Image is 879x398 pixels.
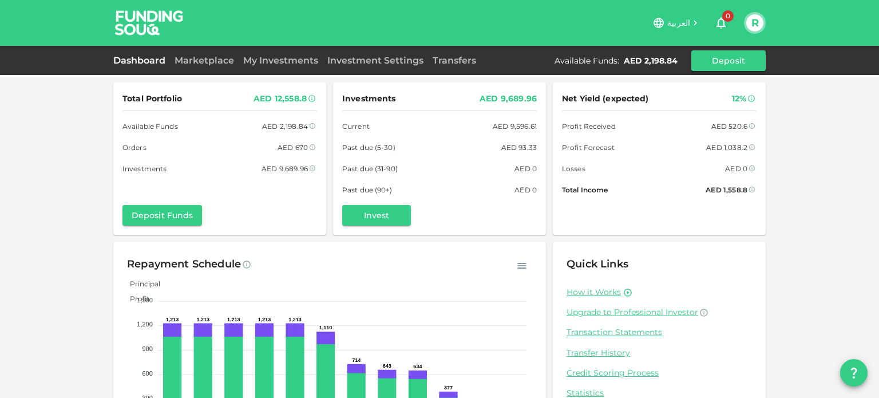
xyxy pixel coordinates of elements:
div: AED 0 [725,163,747,175]
span: Investments [122,163,167,175]
button: question [840,359,868,387]
span: Total Portfolio [122,92,182,106]
span: العربية [667,18,690,28]
a: Transfers [428,55,481,66]
button: 0 [710,11,732,34]
span: Upgrade to Professional Investor [567,307,698,317]
div: AED 2,198.84 [262,120,308,132]
div: AED 1,558.8 [706,184,747,196]
a: My Investments [239,55,323,66]
span: Total Income [562,184,608,196]
span: Orders [122,141,146,153]
div: AED 93.33 [501,141,537,153]
span: Profit [121,294,149,303]
span: Available Funds [122,120,178,132]
tspan: 1,200 [137,321,153,328]
span: Past due (90+) [342,184,393,196]
div: AED 520.6 [711,120,747,132]
a: How it Works [567,287,621,298]
a: Marketplace [170,55,239,66]
div: AED 0 [514,184,537,196]
div: AED 670 [278,141,308,153]
span: Losses [562,163,585,175]
tspan: 1,500 [137,297,153,304]
div: AED 1,038.2 [706,141,747,153]
a: Credit Scoring Process [567,368,752,379]
a: Transaction Statements [567,327,752,338]
button: R [746,14,763,31]
span: Current [342,120,370,132]
tspan: 600 [142,370,152,377]
a: Dashboard [113,55,170,66]
a: Upgrade to Professional Investor [567,307,752,318]
span: Principal [121,279,160,288]
span: Quick Links [567,258,628,270]
span: Profit Received [562,120,616,132]
button: Invest [342,205,411,226]
span: Investments [342,92,395,106]
span: Net Yield (expected) [562,92,649,106]
div: Repayment Schedule [127,255,241,274]
div: Available Funds : [555,55,619,66]
a: Investment Settings [323,55,428,66]
div: AED 9,596.61 [493,120,537,132]
a: Transfer History [567,348,752,358]
span: Past due (5-30) [342,141,395,153]
span: 0 [722,10,734,22]
div: 12% [732,92,746,106]
button: Deposit Funds [122,205,202,226]
div: AED 9,689.96 [480,92,537,106]
div: AED 12,558.8 [254,92,307,106]
tspan: 900 [142,345,152,352]
div: AED 9,689.96 [262,163,308,175]
span: Past due (31-90) [342,163,398,175]
div: AED 2,198.84 [624,55,678,66]
span: Profit Forecast [562,141,615,153]
div: AED 0 [514,163,537,175]
button: Deposit [691,50,766,71]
